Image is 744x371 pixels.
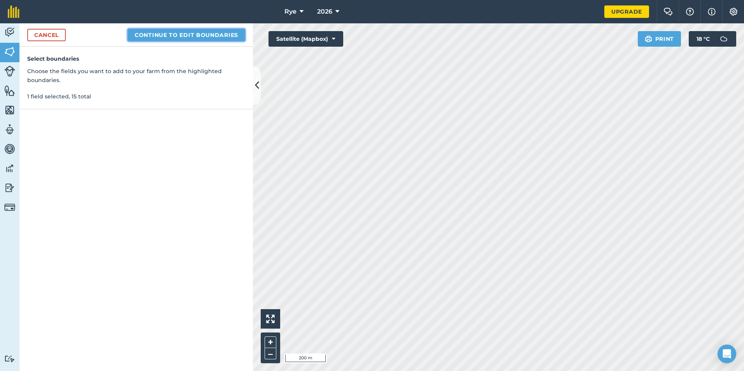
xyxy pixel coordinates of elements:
img: svg+xml;base64,PD94bWwgdmVyc2lvbj0iMS4wIiBlbmNvZGluZz0idXRmLTgiPz4KPCEtLSBHZW5lcmF0b3I6IEFkb2JlIE... [4,66,15,77]
p: Choose the fields you want to add to your farm from the highlighted boundaries. [27,67,245,84]
button: – [265,348,276,359]
img: Two speech bubbles overlapping with the left bubble in the forefront [663,8,673,16]
img: A cog icon [729,8,738,16]
img: svg+xml;base64,PHN2ZyB4bWxucz0iaHR0cDovL3d3dy53My5vcmcvMjAwMC9zdmciIHdpZHRoPSI1NiIgaGVpZ2h0PSI2MC... [4,46,15,58]
div: Open Intercom Messenger [718,345,736,363]
img: svg+xml;base64,PHN2ZyB4bWxucz0iaHR0cDovL3d3dy53My5vcmcvMjAwMC9zdmciIHdpZHRoPSI1NiIgaGVpZ2h0PSI2MC... [4,85,15,96]
img: fieldmargin Logo [8,5,19,18]
img: svg+xml;base64,PD94bWwgdmVyc2lvbj0iMS4wIiBlbmNvZGluZz0idXRmLTgiPz4KPCEtLSBHZW5lcmF0b3I6IEFkb2JlIE... [4,124,15,135]
img: svg+xml;base64,PD94bWwgdmVyc2lvbj0iMS4wIiBlbmNvZGluZz0idXRmLTgiPz4KPCEtLSBHZW5lcmF0b3I6IEFkb2JlIE... [716,31,732,47]
a: Cancel [27,29,66,41]
img: svg+xml;base64,PD94bWwgdmVyc2lvbj0iMS4wIiBlbmNvZGluZz0idXRmLTgiPz4KPCEtLSBHZW5lcmF0b3I6IEFkb2JlIE... [4,355,15,362]
h4: Select boundaries [27,54,245,63]
button: Satellite (Mapbox) [268,31,343,47]
img: svg+xml;base64,PD94bWwgdmVyc2lvbj0iMS4wIiBlbmNvZGluZz0idXRmLTgiPz4KPCEtLSBHZW5lcmF0b3I6IEFkb2JlIE... [4,202,15,213]
img: svg+xml;base64,PD94bWwgdmVyc2lvbj0iMS4wIiBlbmNvZGluZz0idXRmLTgiPz4KPCEtLSBHZW5lcmF0b3I6IEFkb2JlIE... [4,143,15,155]
img: svg+xml;base64,PD94bWwgdmVyc2lvbj0iMS4wIiBlbmNvZGluZz0idXRmLTgiPz4KPCEtLSBHZW5lcmF0b3I6IEFkb2JlIE... [4,163,15,174]
button: Print [638,31,681,47]
img: Four arrows, one pointing top left, one top right, one bottom right and the last bottom left [266,315,275,323]
img: A question mark icon [685,8,695,16]
span: 2026 [317,7,332,16]
img: svg+xml;base64,PHN2ZyB4bWxucz0iaHR0cDovL3d3dy53My5vcmcvMjAwMC9zdmciIHdpZHRoPSIxOSIgaGVpZ2h0PSIyNC... [645,34,652,44]
img: svg+xml;base64,PD94bWwgdmVyc2lvbj0iMS4wIiBlbmNvZGluZz0idXRmLTgiPz4KPCEtLSBHZW5lcmF0b3I6IEFkb2JlIE... [4,26,15,38]
img: svg+xml;base64,PHN2ZyB4bWxucz0iaHR0cDovL3d3dy53My5vcmcvMjAwMC9zdmciIHdpZHRoPSI1NiIgaGVpZ2h0PSI2MC... [4,104,15,116]
button: Continue to edit boundaries [128,29,245,41]
img: svg+xml;base64,PHN2ZyB4bWxucz0iaHR0cDovL3d3dy53My5vcmcvMjAwMC9zdmciIHdpZHRoPSIxNyIgaGVpZ2h0PSIxNy... [708,7,716,16]
span: 18 ° C [697,31,710,47]
button: 18 °C [689,31,736,47]
button: + [265,336,276,348]
p: 1 field selected, 15 total [27,92,245,101]
img: svg+xml;base64,PD94bWwgdmVyc2lvbj0iMS4wIiBlbmNvZGluZz0idXRmLTgiPz4KPCEtLSBHZW5lcmF0b3I6IEFkb2JlIE... [4,182,15,194]
a: Upgrade [604,5,649,18]
span: Rye [284,7,297,16]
